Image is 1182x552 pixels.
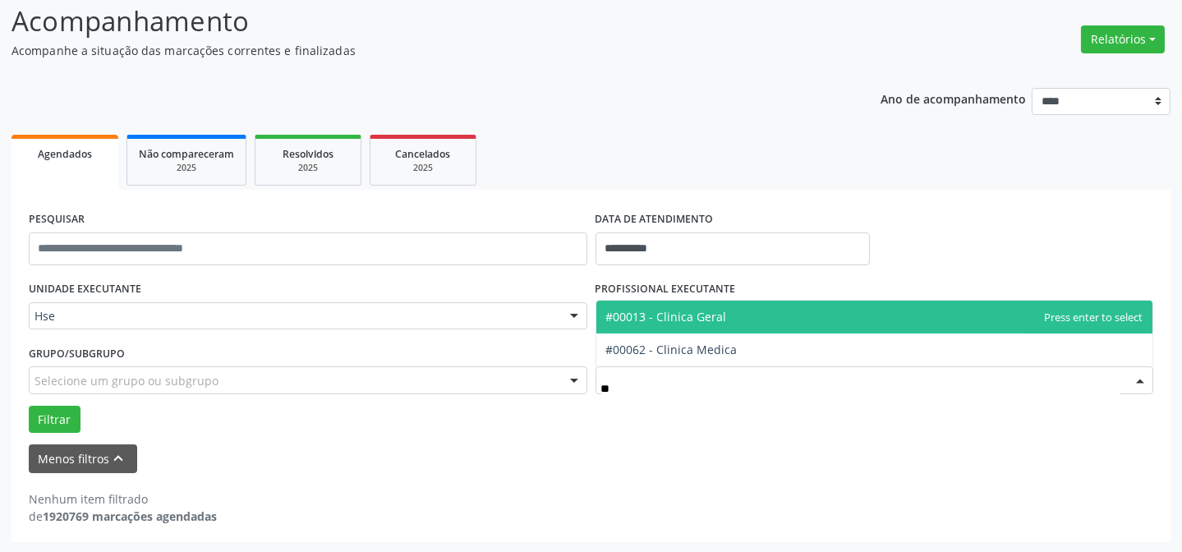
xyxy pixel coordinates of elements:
[139,147,234,161] span: Não compareceram
[606,309,727,324] span: #00013 - Clinica Geral
[1081,25,1165,53] button: Relatórios
[29,490,217,508] div: Nenhum item filtrado
[396,147,451,161] span: Cancelados
[29,341,125,366] label: Grupo/Subgrupo
[267,162,349,174] div: 2025
[596,277,736,302] label: PROFISSIONAL EXECUTANTE
[881,88,1026,108] p: Ano de acompanhamento
[34,308,554,324] span: Hse
[34,372,218,389] span: Selecione um grupo ou subgrupo
[606,342,738,357] span: #00062 - Clinica Medica
[29,444,137,473] button: Menos filtroskeyboard_arrow_up
[29,406,80,434] button: Filtrar
[29,277,141,302] label: UNIDADE EXECUTANTE
[11,42,823,59] p: Acompanhe a situação das marcações correntes e finalizadas
[43,508,217,524] strong: 1920769 marcações agendadas
[382,162,464,174] div: 2025
[283,147,333,161] span: Resolvidos
[139,162,234,174] div: 2025
[29,508,217,525] div: de
[11,1,823,42] p: Acompanhamento
[596,207,714,232] label: DATA DE ATENDIMENTO
[38,147,92,161] span: Agendados
[29,207,85,232] label: PESQUISAR
[110,449,128,467] i: keyboard_arrow_up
